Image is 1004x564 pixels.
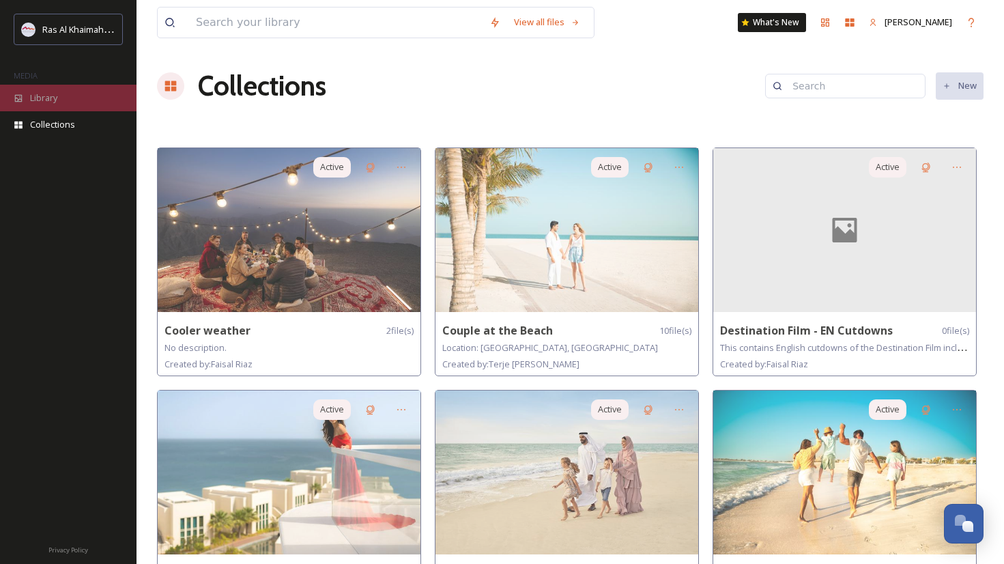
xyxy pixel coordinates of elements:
[876,403,900,416] span: Active
[862,9,959,36] a: [PERSON_NAME]
[386,324,414,337] span: 2 file(s)
[48,546,88,554] span: Privacy Policy
[442,323,553,338] strong: Couple at the Beach
[720,358,808,370] span: Created by: Faisal Riaz
[435,148,698,312] img: 7e8a814c-968e-46a8-ba33-ea04b7243a5d.jpg
[164,341,227,354] span: No description.
[442,341,658,354] span: Location: [GEOGRAPHIC_DATA], [GEOGRAPHIC_DATA]
[48,541,88,557] a: Privacy Policy
[738,13,806,32] a: What's New
[189,8,483,38] input: Search your library
[320,160,344,173] span: Active
[30,118,75,131] span: Collections
[713,391,976,554] img: 40833ac2-9b7e-441e-9c37-82b00e6b34d8.jpg
[30,91,57,104] span: Library
[320,403,344,416] span: Active
[42,23,235,36] span: Ras Al Khaimah Tourism Development Authority
[507,9,587,36] a: View all files
[944,504,984,544] button: Open Chat
[720,323,893,338] strong: Destination Film - EN Cutdowns
[22,23,35,36] img: Logo_RAKTDA_RGB-01.png
[786,72,918,100] input: Search
[164,323,250,338] strong: Cooler weather
[876,160,900,173] span: Active
[14,70,38,81] span: MEDIA
[598,403,622,416] span: Active
[598,160,622,173] span: Active
[659,324,691,337] span: 10 file(s)
[158,148,420,312] img: 3fee7373-bc30-4870-881d-a1ce1f855b52.jpg
[164,358,253,370] span: Created by: Faisal Riaz
[442,358,579,370] span: Created by: Terje [PERSON_NAME]
[198,66,326,107] a: Collections
[435,391,698,554] img: b247c5c7-76c1-4511-a868-7f05f0ad745b.jpg
[936,72,984,99] button: New
[885,16,952,28] span: [PERSON_NAME]
[942,324,969,337] span: 0 file(s)
[158,391,420,554] img: f0ae1fde-13b4-46c4-80dc-587e454a40a6.jpg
